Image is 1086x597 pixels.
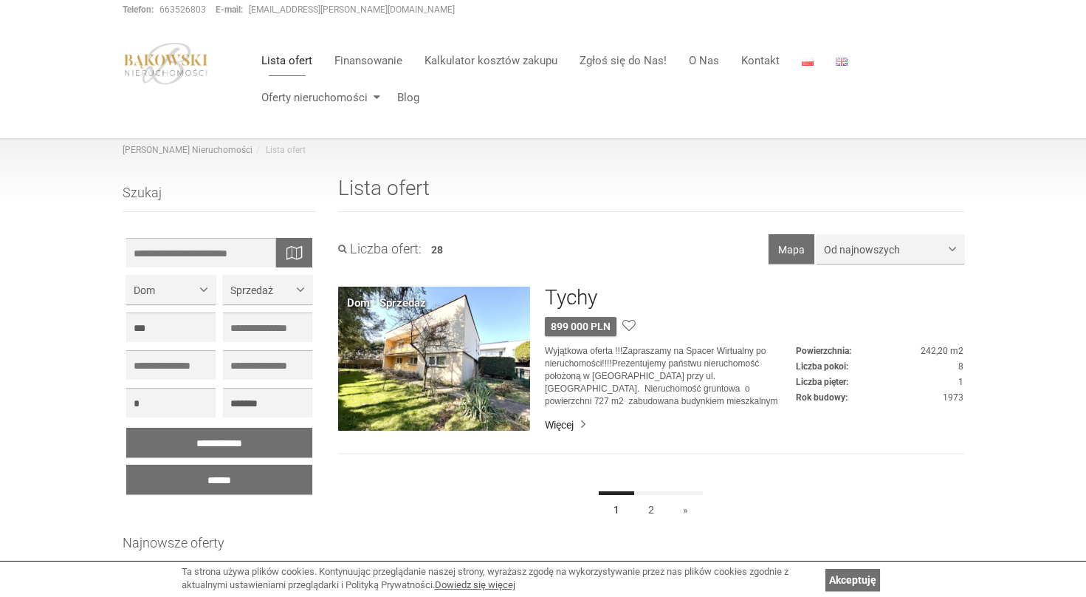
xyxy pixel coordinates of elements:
a: O Nas [678,46,730,75]
a: 1 [599,491,634,525]
dd: 1 [796,376,963,389]
dt: Rok budowy: [796,392,848,404]
img: Dom Sprzedaż Tychy Kasztanowa [338,287,530,431]
h3: Liczba ofert: [338,242,422,256]
a: Lista ofert [250,46,323,75]
dt: Liczba pięter: [796,376,848,389]
a: » [668,491,703,525]
li: Lista ofert [252,144,306,157]
span: Dom [134,283,197,298]
a: Finansowanie [323,46,413,75]
strong: Telefon: [123,4,154,15]
span: Sprzedaż [230,283,294,298]
button: Sprzedaż [223,275,312,304]
dd: 8 [796,361,963,373]
h3: Najnowsze oferty [123,536,317,562]
h3: Szukaj [123,185,317,212]
a: Dowiedz się więcej [435,579,515,590]
div: 899 000 PLN [545,317,616,336]
a: Tychy [545,287,597,310]
img: logo [123,42,210,85]
a: Blog [386,83,419,112]
div: Dom · Sprzedaż [347,296,426,311]
button: Mapa [769,234,814,264]
dt: Liczba pokoi: [796,361,848,373]
a: [PERSON_NAME] Nieruchomości [123,145,252,155]
img: Polski [802,58,814,66]
span: 28 [431,244,443,256]
a: Oferty nieruchomości [250,83,386,112]
div: Ta strona używa plików cookies. Kontynuując przeglądanie naszej strony, wyrażasz zgodę na wykorzy... [182,565,818,593]
a: Kalkulator kosztów zakupu [413,46,568,75]
p: Wyjątkowa oferta !!!Zapraszamy na Spacer Wirtualny po nieruchomości!!!!Prezentujemy państwu nieru... [545,345,796,409]
a: Zgłoś się do Nas! [568,46,678,75]
a: Więcej [545,417,963,432]
button: Dom [126,275,216,304]
a: 2 [633,491,669,525]
dd: 1973 [796,392,963,404]
a: Kontakt [730,46,791,75]
dt: Powierzchnia: [796,345,851,358]
img: English [836,58,848,66]
a: 663526803 [159,4,206,15]
div: Wyszukaj na mapie [275,238,312,267]
a: Akceptuję [825,569,880,591]
button: Od najnowszych [817,234,964,264]
h1: Lista ofert [338,177,964,212]
a: [EMAIL_ADDRESS][PERSON_NAME][DOMAIN_NAME] [249,4,455,15]
strong: E-mail: [216,4,243,15]
dd: 242,20 m2 [796,345,963,358]
span: Od najnowszych [824,242,946,257]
